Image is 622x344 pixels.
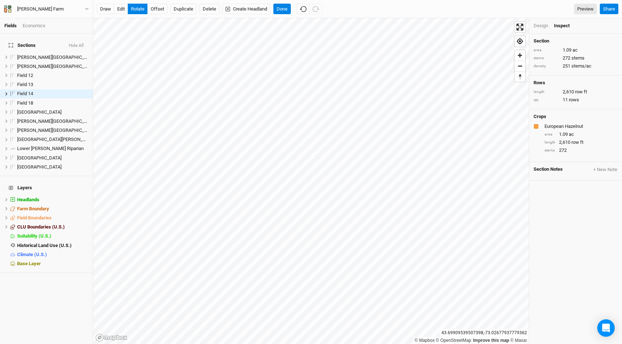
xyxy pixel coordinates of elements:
span: Field Boundaries [17,215,52,220]
button: offset [147,4,167,15]
div: Field 13 [17,82,88,88]
div: Headlands [17,197,88,203]
button: Delete [199,4,219,15]
div: 1.09 [544,131,618,138]
div: length [544,140,555,145]
button: Reset bearing to north [515,71,525,82]
a: Improve this map [473,338,509,343]
button: Done [273,4,291,15]
span: [PERSON_NAME][GEOGRAPHIC_DATA] [17,128,96,133]
button: Share [600,4,618,15]
div: CLU Boundaries (U.S.) [17,224,88,230]
div: area [544,132,555,137]
div: stems [534,56,559,61]
button: rotate [128,4,148,15]
div: 1.09 [534,47,618,53]
button: edit [114,4,128,15]
div: West Field [17,164,88,170]
span: [PERSON_NAME][GEOGRAPHIC_DATA] [17,54,96,60]
button: + New Note [593,166,618,173]
button: Duplicate [170,4,197,15]
span: Section Notes [534,166,563,173]
div: Design [534,23,548,29]
span: [PERSON_NAME][GEOGRAPHIC_DATA] [17,64,96,69]
div: Island Field [17,109,88,115]
span: [GEOGRAPHIC_DATA] [17,155,62,161]
div: Field Boundaries [17,215,88,221]
div: Lower Bogue Field [17,137,88,142]
button: Zoom in [515,50,525,61]
button: Create Headland [222,4,270,15]
span: stems [571,55,585,61]
h4: Rows [534,80,618,86]
div: Field 12 [17,73,88,78]
div: area [534,48,559,53]
span: ac [573,47,578,53]
span: Climate (U.S.) [17,252,47,257]
a: Mapbox [415,338,435,343]
div: Economics [23,23,45,29]
span: row ft [575,89,587,95]
a: OpenStreetMap [436,338,471,343]
span: rows [569,97,579,103]
span: [GEOGRAPHIC_DATA][PERSON_NAME] [17,137,96,142]
button: Enter fullscreen [515,22,525,32]
div: Base Layer [17,261,88,267]
div: density [534,64,559,69]
span: Farm Boundary [17,206,49,211]
span: Field 18 [17,100,33,106]
div: 11 [534,97,618,103]
span: Reset bearing to north [515,72,525,82]
button: Find my location [515,36,525,46]
span: stems/ac [571,63,591,69]
div: length [534,89,559,95]
div: Knoll Field South [17,128,88,133]
button: Undo (^z) [297,4,310,15]
button: draw [97,4,114,15]
button: Zoom out [515,61,525,71]
span: [GEOGRAPHIC_DATA] [17,164,62,170]
div: qty [534,97,559,103]
div: 272 [544,147,618,154]
span: row ft [571,139,583,146]
button: [PERSON_NAME] Farm [4,5,89,13]
div: Field 18 [17,100,88,106]
span: Sections [9,43,36,48]
h4: Crops [534,114,546,120]
a: Fields [4,23,17,28]
span: Lower [PERSON_NAME] Riparian [17,146,84,151]
div: Cadwell Farm [17,5,64,13]
a: Maxar [510,338,527,343]
div: Bogue Field East [17,64,88,69]
span: Historical Land Use (U.S.) [17,243,72,248]
button: Redo (^Z) [309,4,322,15]
div: Upper South Pasture [17,155,88,161]
h4: Layers [4,181,88,195]
a: Mapbox logo [95,333,127,342]
div: Historical Land Use (U.S.) [17,243,88,248]
span: Suitability (U.S.) [17,233,51,239]
div: Lower Bogue Riparian [17,146,88,151]
a: Preview [574,4,597,15]
div: 2,610 [544,139,618,146]
div: European Hazelnut [544,123,616,130]
span: [PERSON_NAME][GEOGRAPHIC_DATA] [17,118,96,124]
div: [PERSON_NAME] Farm [17,5,64,13]
div: Field 14 [17,91,88,97]
span: Field 13 [17,82,33,87]
div: 251 [534,63,618,69]
span: Field 12 [17,73,33,78]
span: ac [569,131,574,138]
div: Bogue Field [17,54,88,60]
div: Climate (U.S.) [17,252,88,258]
div: stems [544,148,555,153]
div: Farm Boundary [17,206,88,212]
div: Knoll Field North [17,118,88,124]
canvas: Map [93,18,529,344]
span: [GEOGRAPHIC_DATA] [17,109,62,115]
div: 43.69909539507398 , -73.02677937779362 [440,329,529,337]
